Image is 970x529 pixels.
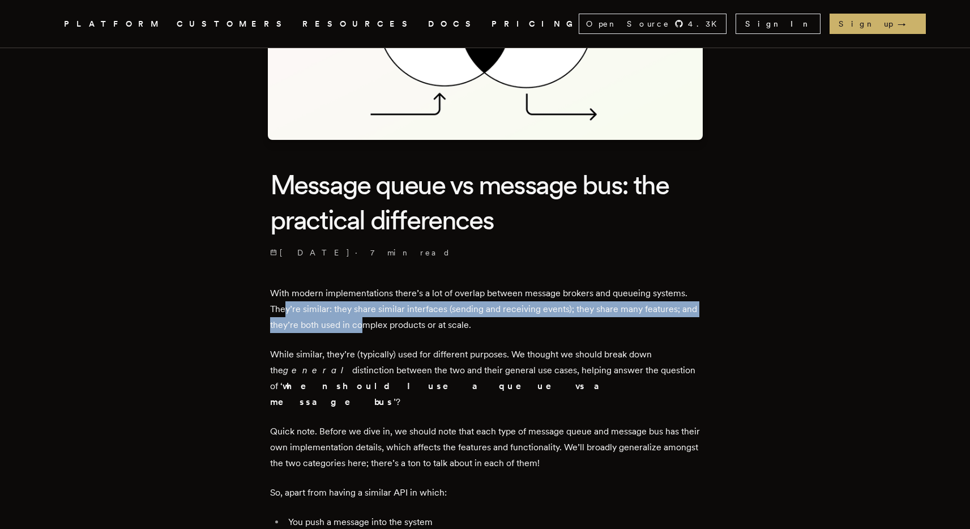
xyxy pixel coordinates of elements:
button: RESOURCES [302,17,415,31]
span: [DATE] [270,247,351,258]
p: With modern implementations there’s a lot of overlap between message brokers and queueing systems... [270,285,700,333]
span: 7 min read [370,247,451,258]
span: 4.3 K [688,18,724,29]
span: → [898,18,917,29]
a: PRICING [492,17,579,31]
a: CUSTOMERS [177,17,289,31]
a: DOCS [428,17,478,31]
a: Sign In [736,14,821,34]
p: While similar, they’re (typically) used for different purposes. We thought we should break down t... [270,347,700,410]
p: Quick note. Before we dive in, we should note that each type of message queue and message bus has... [270,424,700,471]
button: PLATFORM [64,17,163,31]
strong: when should I use a queue vs a message bus [270,381,613,407]
h1: Message queue vs message bus: the practical differences [270,167,700,238]
a: Sign up [830,14,926,34]
p: · [270,247,700,258]
span: Open Source [586,18,670,29]
em: general [283,365,352,376]
p: So, apart from having a similar API in which: [270,485,700,501]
